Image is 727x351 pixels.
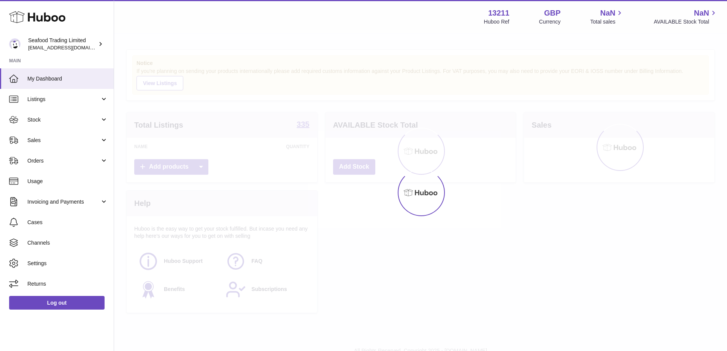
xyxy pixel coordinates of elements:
span: Cases [27,219,108,226]
a: Log out [9,296,105,310]
div: Currency [539,18,561,25]
span: Orders [27,157,100,164]
strong: 13211 [488,8,510,18]
span: Settings [27,260,108,267]
span: NaN [600,8,615,18]
span: My Dashboard [27,75,108,82]
span: [EMAIL_ADDRESS][DOMAIN_NAME] [28,44,112,51]
span: Sales [27,137,100,144]
span: Listings [27,96,100,103]
span: Usage [27,178,108,185]
span: Stock [27,116,100,123]
span: Returns [27,280,108,288]
img: online@rickstein.com [9,38,21,50]
span: AVAILABLE Stock Total [654,18,718,25]
span: Channels [27,239,108,247]
strong: GBP [544,8,560,18]
span: NaN [694,8,709,18]
span: Total sales [590,18,624,25]
div: Huboo Ref [484,18,510,25]
span: Invoicing and Payments [27,198,100,206]
a: NaN AVAILABLE Stock Total [654,8,718,25]
div: Seafood Trading Limited [28,37,97,51]
a: NaN Total sales [590,8,624,25]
